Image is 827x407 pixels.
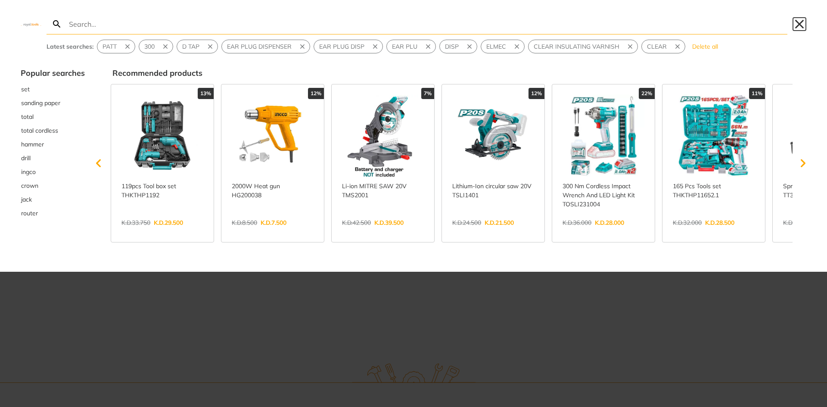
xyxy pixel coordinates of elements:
[21,112,34,121] span: total
[21,179,85,193] button: Select suggestion: crown
[21,181,38,190] span: crown
[371,43,379,50] svg: Remove suggestion: EAR PLUG DISP
[445,42,459,51] span: DISP
[21,85,30,94] span: set
[481,40,525,53] div: Suggestion: ELMEC
[162,43,169,50] svg: Remove suggestion: 300
[21,179,85,193] div: Suggestion: crown
[21,124,85,137] button: Select suggestion: total cordless
[639,88,655,99] div: 22%
[139,40,173,53] div: Suggestion: 300
[674,43,681,50] svg: Remove suggestion: CLEAR
[21,165,85,179] button: Select suggestion: ingco
[21,124,85,137] div: Suggestion: total cordless
[626,43,634,50] svg: Remove suggestion: CLEAR INSULATING VARNISH
[314,40,383,53] div: Suggestion: EAR PLUG DISP
[486,42,506,51] span: ELMEC
[529,88,544,99] div: 12%
[749,88,765,99] div: 11%
[21,82,85,96] div: Suggestion: set
[21,99,60,108] span: sanding paper
[21,82,85,96] button: Select suggestion: set
[177,40,205,53] button: Select suggestion: D TAP
[206,43,214,50] svg: Remove suggestion: D TAP
[177,40,218,53] div: Suggestion: D TAP
[182,42,199,51] span: D TAP
[481,40,511,53] button: Select suggestion: ELMEC
[144,42,155,51] span: 300
[21,206,85,220] button: Select suggestion: router
[21,96,85,110] div: Suggestion: sanding paper
[21,110,85,124] div: Suggestion: total
[424,43,432,50] svg: Remove suggestion: EAR PLU
[421,88,434,99] div: 7%
[387,40,423,53] button: Select suggestion: EAR PLU
[160,40,173,53] button: Remove suggestion: 300
[21,206,85,220] div: Suggestion: router
[97,40,122,53] button: Select suggestion: PATT
[672,40,685,53] button: Remove suggestion: CLEAR
[528,40,638,53] div: Suggestion: CLEAR INSULATING VARNISH
[21,22,41,26] img: Close
[227,42,292,51] span: EAR PLUG DISPENSER
[67,14,787,34] input: Search…
[21,137,85,151] div: Suggestion: hammer
[641,40,685,53] div: Suggestion: CLEAR
[534,42,619,51] span: CLEAR INSULATING VARNISH
[314,40,370,53] button: Select suggestion: EAR PLUG DISP
[392,42,417,51] span: EAR PLU
[21,140,44,149] span: hammer
[319,42,364,51] span: EAR PLUG DISP
[423,40,435,53] button: Remove suggestion: EAR PLU
[647,42,667,51] span: CLEAR
[21,137,85,151] button: Select suggestion: hammer
[47,42,93,51] div: Latest searches:
[466,43,473,50] svg: Remove suggestion: DISP
[308,88,324,99] div: 12%
[97,40,135,53] div: Suggestion: PATT
[222,40,297,53] button: Select suggestion: EAR PLUG DISPENSER
[21,110,85,124] button: Select suggestion: total
[21,193,85,206] div: Suggestion: jack
[21,67,85,79] div: Popular searches
[103,42,117,51] span: PATT
[124,43,131,50] svg: Remove suggestion: PATT
[122,40,135,53] button: Remove suggestion: PATT
[689,40,721,53] button: Delete all
[198,88,214,99] div: 13%
[642,40,672,53] button: Select suggestion: CLEAR
[139,40,160,53] button: Select suggestion: 300
[464,40,477,53] button: Remove suggestion: DISP
[440,40,464,53] button: Select suggestion: DISP
[21,209,38,218] span: router
[21,96,85,110] button: Select suggestion: sanding paper
[529,40,625,53] button: Select suggestion: CLEAR INSULATING VARNISH
[793,17,806,31] button: Close
[511,40,524,53] button: Remove suggestion: ELMEC
[21,193,85,206] button: Select suggestion: jack
[221,40,310,53] div: Suggestion: EAR PLUG DISPENSER
[513,43,521,50] svg: Remove suggestion: ELMEC
[297,40,310,53] button: Remove suggestion: EAR PLUG DISPENSER
[21,151,85,165] div: Suggestion: drill
[21,151,85,165] button: Select suggestion: drill
[21,168,36,177] span: ingco
[112,67,806,79] div: Recommended products
[21,195,32,204] span: jack
[21,154,31,163] span: drill
[205,40,218,53] button: Remove suggestion: D TAP
[90,155,107,172] svg: Scroll left
[625,40,637,53] button: Remove suggestion: CLEAR INSULATING VARNISH
[439,40,477,53] div: Suggestion: DISP
[386,40,436,53] div: Suggestion: EAR PLU
[298,43,306,50] svg: Remove suggestion: EAR PLUG DISPENSER
[21,165,85,179] div: Suggestion: ingco
[370,40,382,53] button: Remove suggestion: EAR PLUG DISP
[21,126,58,135] span: total cordless
[794,155,811,172] svg: Scroll right
[52,19,62,29] svg: Search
